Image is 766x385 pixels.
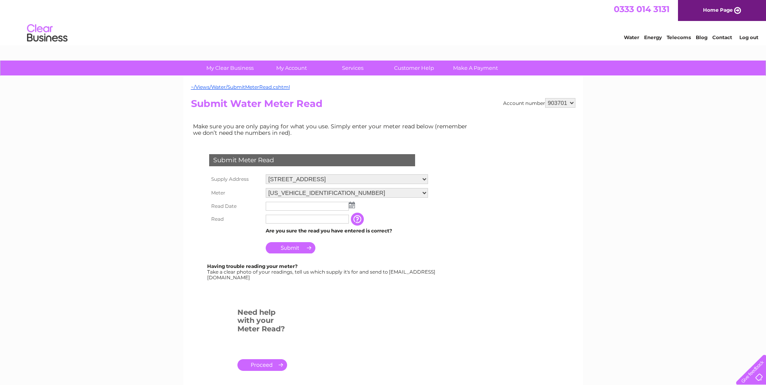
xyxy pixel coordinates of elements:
[696,34,707,40] a: Blog
[209,154,415,166] div: Submit Meter Read
[614,4,669,14] a: 0333 014 3131
[644,34,662,40] a: Energy
[266,242,315,253] input: Submit
[197,61,263,75] a: My Clear Business
[237,359,287,371] a: .
[191,84,290,90] a: ~/Views/Water/SubmitMeterRead.cshtml
[207,186,264,200] th: Meter
[207,213,264,226] th: Read
[27,21,68,46] img: logo.png
[624,34,639,40] a: Water
[442,61,509,75] a: Make A Payment
[349,202,355,208] img: ...
[712,34,732,40] a: Contact
[207,264,437,280] div: Take a clear photo of your readings, tell us which supply it's for and send to [EMAIL_ADDRESS][DO...
[237,307,287,337] h3: Need help with your Meter Read?
[207,172,264,186] th: Supply Address
[381,61,447,75] a: Customer Help
[739,34,758,40] a: Log out
[503,98,575,108] div: Account number
[258,61,325,75] a: My Account
[207,200,264,213] th: Read Date
[351,213,365,226] input: Information
[207,263,298,269] b: Having trouble reading your meter?
[191,98,575,113] h2: Submit Water Meter Read
[264,226,430,236] td: Are you sure the read you have entered is correct?
[667,34,691,40] a: Telecoms
[193,4,574,39] div: Clear Business is a trading name of Verastar Limited (registered in [GEOGRAPHIC_DATA] No. 3667643...
[191,121,474,138] td: Make sure you are only paying for what you use. Simply enter your meter read below (remember we d...
[319,61,386,75] a: Services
